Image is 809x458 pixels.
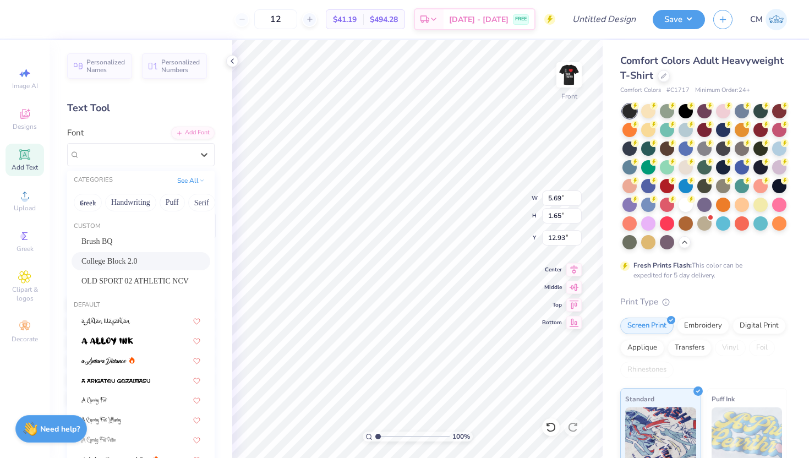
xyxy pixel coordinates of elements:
div: Digital Print [733,318,786,334]
div: Foil [749,340,775,356]
span: FREE [515,15,527,23]
span: 100 % [452,432,470,441]
strong: Need help? [40,424,80,434]
span: # C1717 [666,86,690,95]
span: College Block 2.0 [81,255,138,267]
span: Greek [17,244,34,253]
span: Upload [14,204,36,212]
span: Standard [625,393,654,405]
img: Front [558,64,580,86]
span: Minimum Order: 24 + [695,86,750,95]
div: Default [67,301,215,310]
button: Puff [160,194,185,211]
div: Custom [67,222,215,231]
div: Vinyl [715,340,746,356]
img: Charlotte Morvan [766,9,787,30]
span: Top [542,301,562,309]
div: Applique [620,340,664,356]
span: Bottom [542,319,562,326]
span: CM [750,13,763,26]
strong: Fresh Prints Flash: [633,261,692,270]
div: This color can be expedited for 5 day delivery. [633,260,769,280]
label: Font [67,127,84,139]
button: Handwriting [105,194,156,211]
div: CATEGORIES [74,176,113,185]
div: Text Tool [67,101,215,116]
span: $494.28 [370,14,398,25]
img: A Charming Font Leftleaning [81,417,121,424]
span: OLD SPORT 02 ATHLETIC NCV [81,275,189,287]
button: Save [653,10,705,29]
span: Middle [542,283,562,291]
span: Center [542,266,562,274]
span: Add Text [12,163,38,172]
div: Add Font [171,127,215,139]
div: Screen Print [620,318,674,334]
span: Clipart & logos [6,285,44,303]
div: Print Type [620,296,787,308]
span: Personalized Names [86,58,125,74]
span: Designs [13,122,37,131]
input: – – [254,9,297,29]
a: CM [750,9,787,30]
div: Front [561,91,577,101]
span: Personalized Numbers [161,58,200,74]
img: a Alloy Ink [81,337,133,345]
span: Decorate [12,335,38,343]
input: Untitled Design [564,8,644,30]
div: Transfers [668,340,712,356]
img: a Antara Distance [81,357,127,365]
img: A Charming Font Outline [81,437,116,444]
span: Image AI [12,81,38,90]
span: Comfort Colors Adult Heavyweight T-Shirt [620,54,784,82]
img: a Arigatou Gozaimasu [81,377,150,385]
div: Embroidery [677,318,729,334]
button: Greek [74,194,102,211]
span: Puff Ink [712,393,735,405]
button: Serif [188,194,215,211]
span: [DATE] - [DATE] [449,14,509,25]
div: Rhinestones [620,362,674,378]
span: Brush BQ [81,236,112,247]
button: See All [174,175,208,186]
img: A Charming Font [81,397,107,405]
span: $41.19 [333,14,357,25]
img: a Ahlan Wasahlan [81,318,130,325]
span: Comfort Colors [620,86,661,95]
